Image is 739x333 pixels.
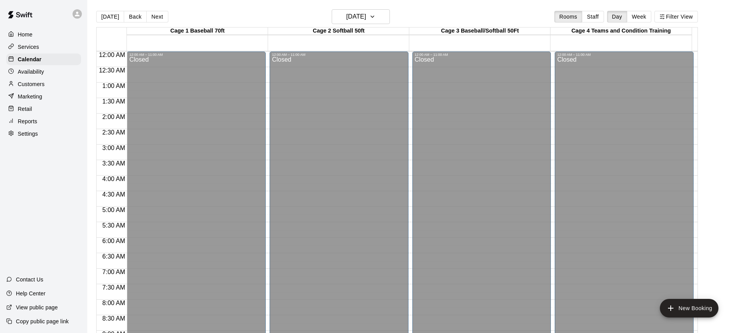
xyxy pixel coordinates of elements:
[100,238,127,244] span: 6:00 AM
[409,28,550,35] div: Cage 3 Baseball/Softball 50Ft
[18,130,38,138] p: Settings
[660,299,718,317] button: add
[96,11,124,22] button: [DATE]
[18,68,44,76] p: Availability
[18,31,33,38] p: Home
[97,52,127,58] span: 12:00 AM
[100,129,127,136] span: 2:30 AM
[654,11,698,22] button: Filter View
[100,269,127,275] span: 7:00 AM
[146,11,168,22] button: Next
[582,11,604,22] button: Staff
[100,176,127,182] span: 4:00 AM
[6,103,81,115] a: Retail
[346,11,366,22] h6: [DATE]
[6,116,81,127] a: Reports
[16,317,69,325] p: Copy public page link
[6,41,81,53] a: Services
[124,11,147,22] button: Back
[100,98,127,105] span: 1:30 AM
[100,83,127,89] span: 1:00 AM
[127,28,268,35] div: Cage 1 Baseball 70ft
[100,300,127,306] span: 8:00 AM
[18,55,42,63] p: Calendar
[16,304,58,311] p: View public page
[550,28,692,35] div: Cage 4 Teams and Condition Training
[18,43,39,51] p: Services
[100,222,127,229] span: 5:30 AM
[18,105,32,113] p: Retail
[100,207,127,213] span: 5:00 AM
[129,53,263,57] div: 12:00 AM – 11:00 AM
[18,80,45,88] p: Customers
[100,191,127,198] span: 4:30 AM
[100,145,127,151] span: 3:00 AM
[100,315,127,322] span: 8:30 AM
[16,290,45,297] p: Help Center
[18,117,37,125] p: Reports
[554,11,582,22] button: Rooms
[6,66,81,78] a: Availability
[100,284,127,291] span: 7:30 AM
[332,9,390,24] button: [DATE]
[16,276,43,283] p: Contact Us
[100,114,127,120] span: 2:00 AM
[6,91,81,102] a: Marketing
[100,160,127,167] span: 3:30 AM
[268,28,409,35] div: Cage 2 Softball 50ft
[607,11,627,22] button: Day
[627,11,651,22] button: Week
[6,78,81,90] a: Customers
[97,67,127,74] span: 12:30 AM
[415,53,549,57] div: 12:00 AM – 11:00 AM
[100,253,127,260] span: 6:30 AM
[18,93,42,100] p: Marketing
[272,53,406,57] div: 12:00 AM – 11:00 AM
[6,53,81,65] a: Calendar
[6,29,81,40] a: Home
[6,128,81,140] a: Settings
[557,53,691,57] div: 12:00 AM – 11:00 AM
